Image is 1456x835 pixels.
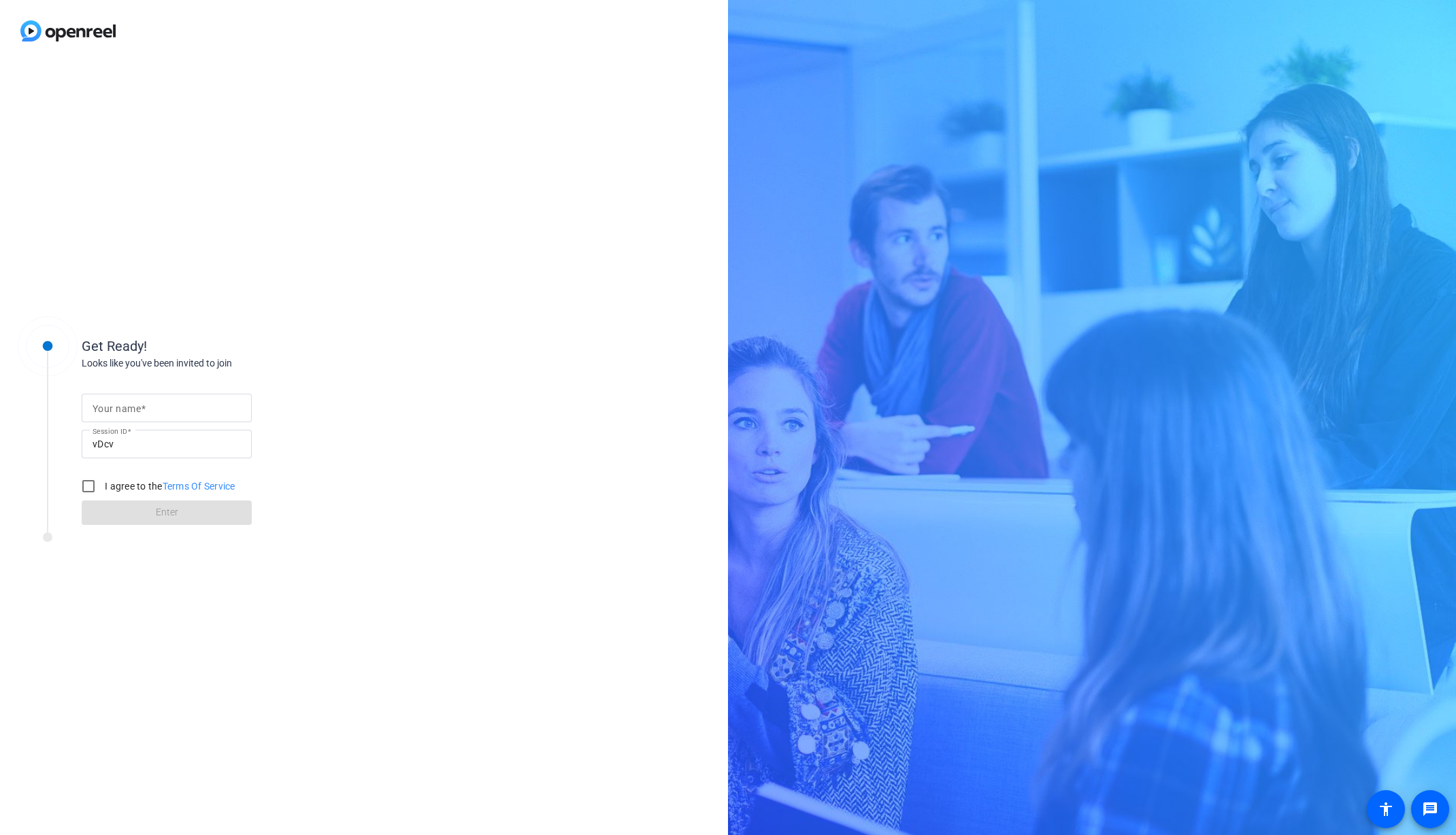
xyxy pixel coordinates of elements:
mat-label: Session ID [93,427,127,435]
mat-icon: message [1422,801,1438,817]
label: I agree to the [102,479,235,493]
a: Terms Of Service [163,481,235,492]
div: Get Ready! [82,336,354,356]
mat-label: Your name [93,403,141,414]
mat-icon: accessibility [1378,801,1394,817]
div: Looks like you've been invited to join [82,356,354,371]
